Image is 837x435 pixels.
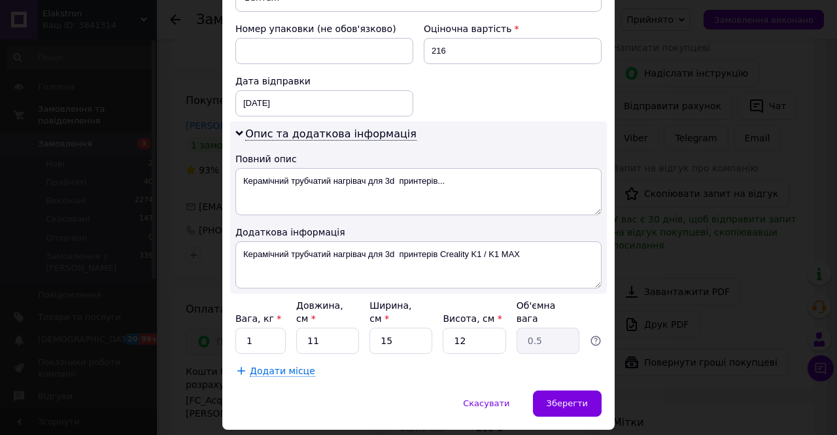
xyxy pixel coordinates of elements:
[463,398,509,408] span: Скасувати
[250,366,315,377] span: Додати місце
[235,241,602,288] textarea: Керамічний трубчатий нагрівач для 3d принтерів Creality K1 / K1 MAX
[369,300,411,324] label: Ширина, см
[296,300,343,324] label: Довжина, см
[235,313,281,324] label: Вага, кг
[424,22,602,35] div: Оціночна вартість
[517,299,579,325] div: Об'ємна вага
[443,313,502,324] label: Висота, см
[235,168,602,215] textarea: Керамічний трубчатий нагрівач для 3d принтерів...
[235,152,602,165] div: Повний опис
[245,128,417,141] span: Опис та додаткова інформація
[235,226,602,239] div: Додаткова інформація
[235,75,413,88] div: Дата відправки
[547,398,588,408] span: Зберегти
[235,22,413,35] div: Номер упаковки (не обов'язково)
